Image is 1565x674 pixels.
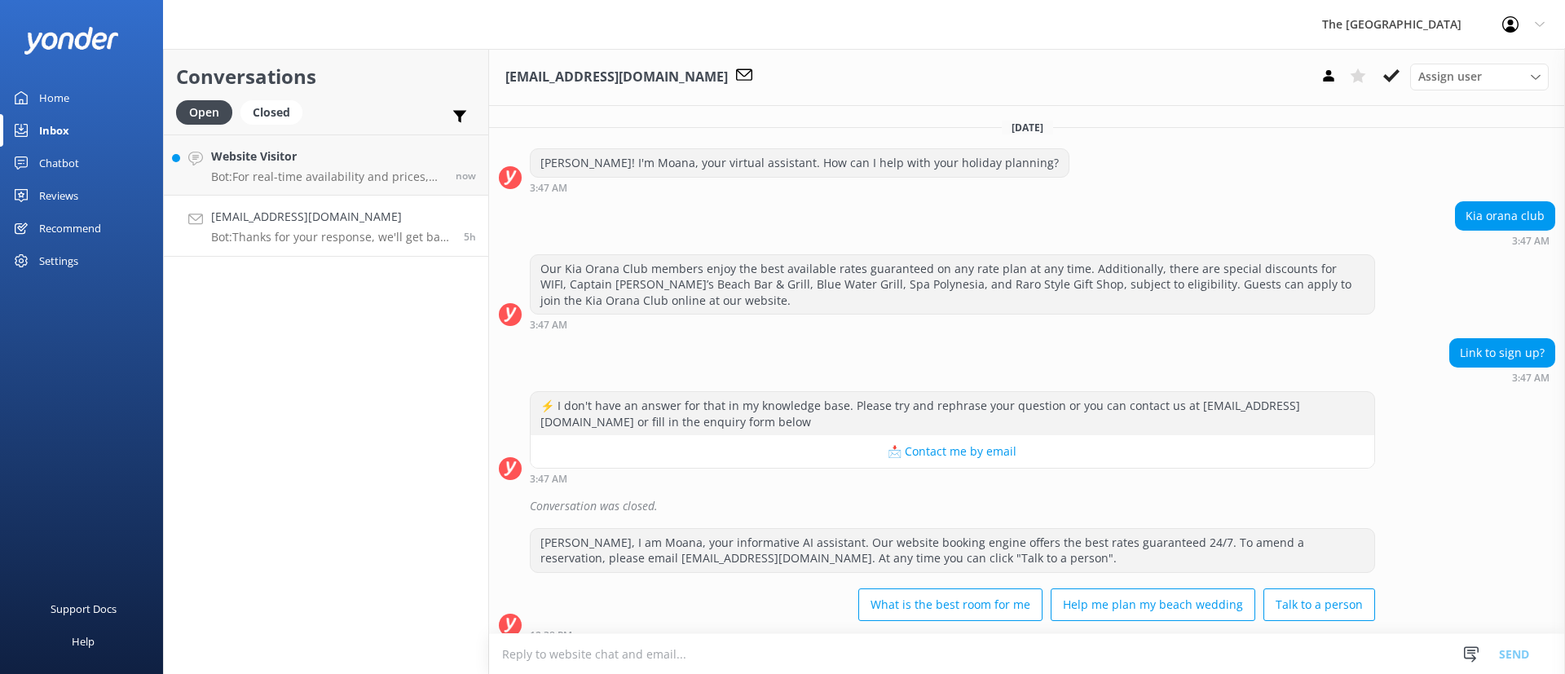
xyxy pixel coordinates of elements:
[530,319,1375,330] div: 03:47am 19-Aug-2025 (UTC -10:00) Pacific/Honolulu
[1450,339,1554,367] div: Link to sign up?
[530,473,1375,484] div: 03:47am 19-Aug-2025 (UTC -10:00) Pacific/Honolulu
[211,148,443,165] h4: Website Visitor
[176,100,232,125] div: Open
[211,208,452,226] h4: [EMAIL_ADDRESS][DOMAIN_NAME]
[164,196,488,257] a: [EMAIL_ADDRESS][DOMAIN_NAME]Bot:Thanks for your response, we'll get back to you as soon as we can...
[499,492,1555,520] div: 2025-08-19T19:00:59.734
[39,244,78,277] div: Settings
[1418,68,1482,86] span: Assign user
[240,103,311,121] a: Closed
[176,61,476,92] h2: Conversations
[531,529,1374,572] div: [PERSON_NAME], I am Moana, your informative AI assistant. Our website booking engine offers the b...
[1051,588,1255,621] button: Help me plan my beach wedding
[858,588,1043,621] button: What is the best room for me
[1002,121,1053,134] span: [DATE]
[39,114,69,147] div: Inbox
[24,27,118,54] img: yonder-white-logo.png
[531,149,1069,177] div: [PERSON_NAME]! I'm Moana, your virtual assistant. How can I help with your holiday planning?
[530,629,1375,641] div: 12:38pm 19-Aug-2025 (UTC -10:00) Pacific/Honolulu
[240,100,302,125] div: Closed
[39,212,101,244] div: Recommend
[51,593,117,625] div: Support Docs
[72,625,95,658] div: Help
[1449,372,1555,383] div: 03:47am 19-Aug-2025 (UTC -10:00) Pacific/Honolulu
[464,230,476,244] span: 12:43pm 19-Aug-2025 (UTC -10:00) Pacific/Honolulu
[530,631,572,641] strong: 12:38 PM
[530,492,1555,520] div: Conversation was closed.
[39,179,78,212] div: Reviews
[530,183,567,193] strong: 3:47 AM
[1263,588,1375,621] button: Talk to a person
[530,182,1069,193] div: 03:47am 19-Aug-2025 (UTC -10:00) Pacific/Honolulu
[39,147,79,179] div: Chatbot
[1410,64,1549,90] div: Assign User
[176,103,240,121] a: Open
[530,474,567,484] strong: 3:47 AM
[211,170,443,184] p: Bot: For real-time availability and prices, please visit [URL][DOMAIN_NAME].
[1512,236,1550,246] strong: 3:47 AM
[1512,373,1550,383] strong: 3:47 AM
[531,435,1374,468] button: 📩 Contact me by email
[531,255,1374,315] div: Our Kia Orana Club members enjoy the best available rates guaranteed on any rate plan at any time...
[1456,202,1554,230] div: Kia orana club
[1455,235,1555,246] div: 03:47am 19-Aug-2025 (UTC -10:00) Pacific/Honolulu
[164,134,488,196] a: Website VisitorBot:For real-time availability and prices, please visit [URL][DOMAIN_NAME].now
[456,169,476,183] span: 06:14pm 19-Aug-2025 (UTC -10:00) Pacific/Honolulu
[530,320,567,330] strong: 3:47 AM
[531,392,1374,435] div: ⚡ I don't have an answer for that in my knowledge base. Please try and rephrase your question or ...
[39,81,69,114] div: Home
[505,67,728,88] h3: [EMAIL_ADDRESS][DOMAIN_NAME]
[211,230,452,244] p: Bot: Thanks for your response, we'll get back to you as soon as we can during opening hours.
